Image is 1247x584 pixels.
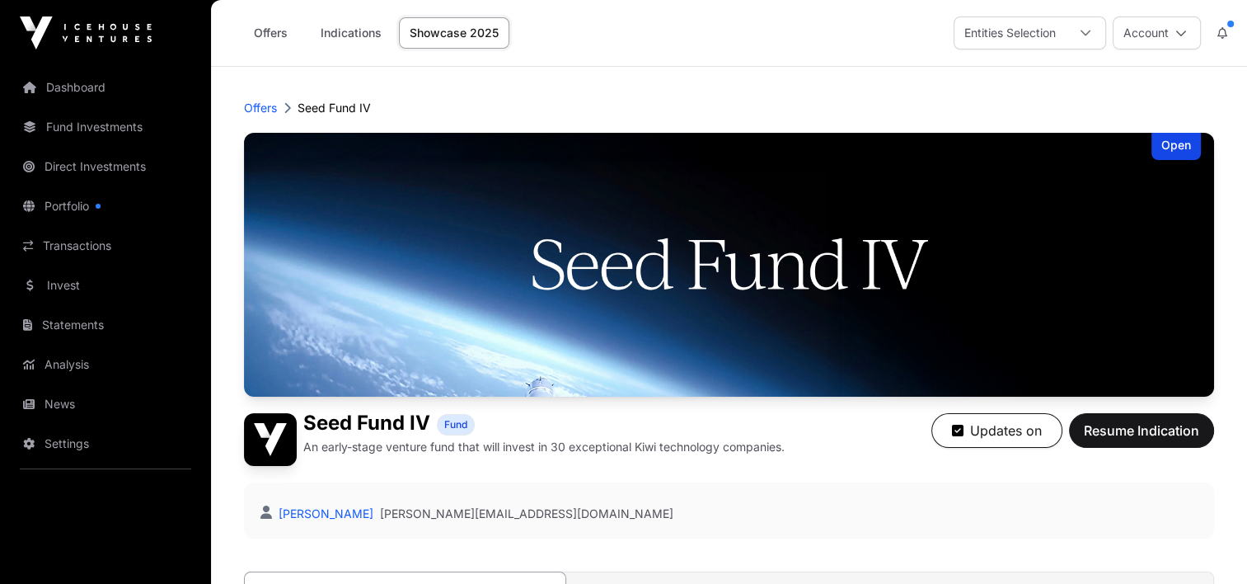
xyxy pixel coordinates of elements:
span: Resume Indication [1084,421,1199,440]
p: An early-stage venture fund that will invest in 30 exceptional Kiwi technology companies. [303,439,785,455]
button: Updates on [931,413,1062,448]
div: Open [1151,133,1201,160]
a: Showcase 2025 [399,17,509,49]
a: Fund Investments [13,109,198,145]
img: Seed Fund IV [244,413,297,466]
a: Dashboard [13,69,198,106]
button: Account [1113,16,1201,49]
a: Settings [13,426,198,462]
p: Seed Fund IV [298,100,371,116]
a: [PERSON_NAME] [275,506,373,520]
button: Resume Indication [1069,413,1214,448]
iframe: Chat Widget [1165,505,1247,584]
a: Offers [244,100,277,116]
a: [PERSON_NAME][EMAIL_ADDRESS][DOMAIN_NAME] [380,506,673,522]
div: Entities Selection [954,17,1066,49]
a: Indications [310,17,392,49]
img: Icehouse Ventures Logo [20,16,152,49]
a: Analysis [13,346,198,383]
a: Offers [237,17,303,49]
a: News [13,386,198,422]
a: Resume Indication [1069,430,1214,446]
img: Seed Fund IV [244,133,1214,397]
a: Transactions [13,228,198,264]
a: Invest [13,267,198,304]
span: Fund [444,418,467,431]
a: Portfolio [13,188,198,224]
h1: Seed Fund IV [303,413,430,436]
a: Direct Investments [13,148,198,185]
a: Statements [13,307,198,343]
